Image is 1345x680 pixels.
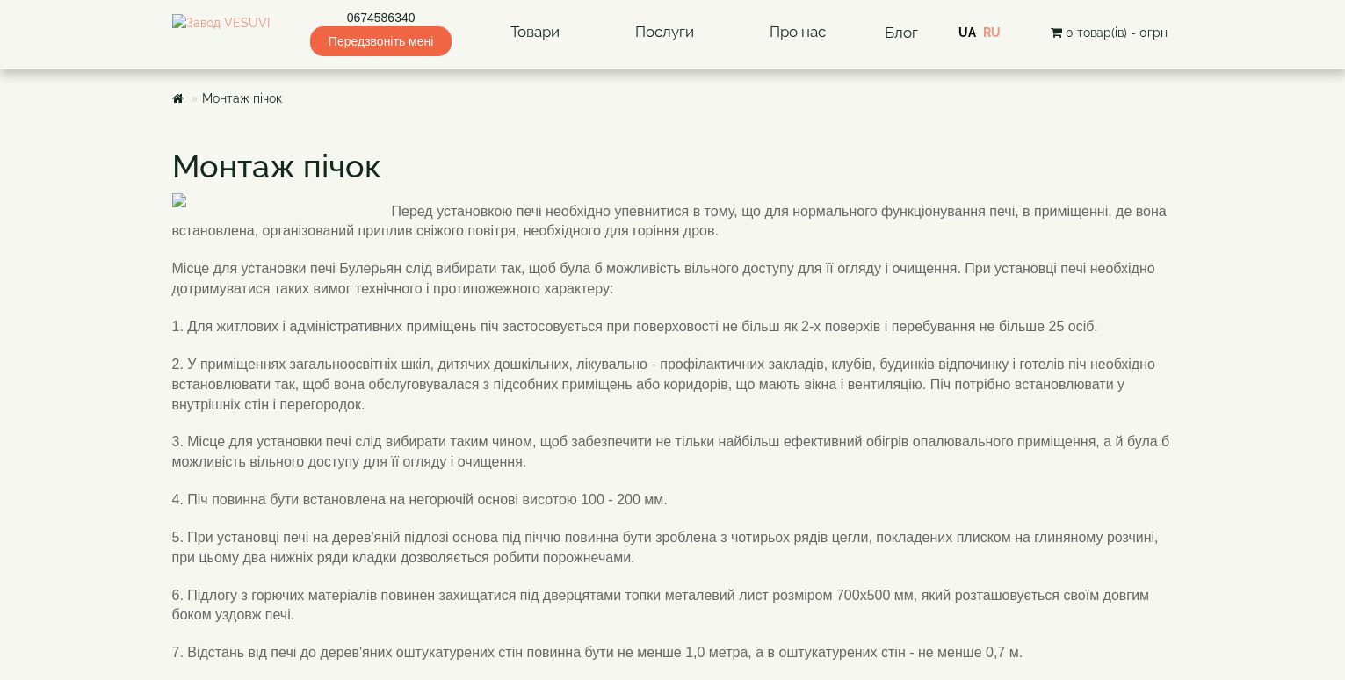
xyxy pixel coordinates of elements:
span: 5. При установці печі на дерев'яній підлозі основа під піччю повинна бути зроблена з чотирьох ряд... [172,530,1159,565]
span: Передзвоніть мені [310,26,452,56]
span: Місце для установки печі Булерьян слід вибирати так, щоб була б можливість вільного доступу для ї... [172,261,1155,296]
span: 7. Відстань від печі до дерев'яних оштукатурених стін повинна бути не менше 1,0 метра, а в оштука... [172,645,1023,660]
a: Монтаж пічок [202,91,282,105]
span: 3. Місце для установки печі слід вибирати таким чином, щоб забезпечити не тільки найбільш ефектив... [172,434,1170,469]
span: 6. Підлогу з горючих матеріалів повинен захищатися під дверцятами топки металевий лист розміром 7... [172,588,1150,623]
span: 4. Піч повинна бути встановлена ​​на негорючій основі висотою 100 - 200 мм. [172,492,668,507]
a: Про нас [752,12,843,53]
a: 0674586340 [310,9,452,26]
a: RU [983,25,1001,40]
a: UA [958,25,976,40]
span: 2. У приміщеннях загальноосвітніх шкіл, дитячих дошкільних, лікувально - профілактичних закладів,... [172,357,1155,412]
span: 0 товар(ів) - 0грн [1066,25,1168,40]
button: 0 товар(ів) - 0грн [1045,23,1173,42]
span: 1. Для житлових і адміністративних приміщень піч застосовується при поверховості не більш як 2-х ... [172,319,1098,334]
h1: Монтаж пічок [172,149,1174,184]
span: Перед установкою печі необхідно упевнитися в тому, що для нормального функціонування печі, в прим... [172,204,1167,239]
img: eks1[1].png [172,193,392,207]
a: Послуги [618,12,712,53]
a: Блог [885,24,918,41]
img: Завод VESUVI [172,14,270,51]
a: Товари [493,12,577,53]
